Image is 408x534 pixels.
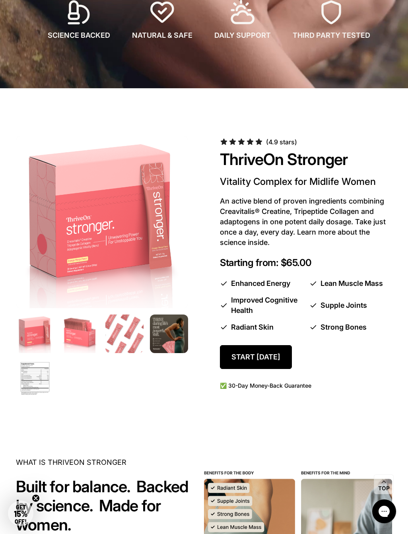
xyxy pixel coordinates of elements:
[293,30,370,41] span: THIRD PARTY TESTED
[214,30,271,41] span: DAILY SUPPORT
[8,501,33,526] div: GET15% OFF!Close teaser
[220,295,303,316] li: Improved Cognitive Health
[15,518,27,525] span: OFF!
[150,315,188,353] img: ThriveOn Stronger
[309,295,392,316] li: Supple Joints
[16,457,204,468] p: WHAT IS THRIVEON STRONGER
[220,257,392,269] p: Starting from: $65.00
[60,315,99,353] img: Box of ThriveOn Stronger supplement packets on a white background
[266,138,297,146] span: (4.9 stars)
[132,30,192,41] span: NATURAL & SAFE
[32,494,40,502] button: Close teaser
[48,30,110,41] span: SCIENCE BACKED
[309,322,392,332] li: Strong Bones
[220,382,392,390] p: ✅ 30-Day Money-Back Guarantee
[220,196,392,248] p: An active blend of proven ingredients combining Creavitalis® Creatine, Tripeptide Collagen and ad...
[220,322,303,332] li: Radiant Skin
[220,150,348,170] a: ThriveOn Stronger
[105,315,144,353] img: Multiple pink 'ThriveOn Stronger' packets arranged on a white background
[368,497,400,526] iframe: Gorgias live chat messenger
[220,345,292,369] a: Start [DATE]
[16,359,54,398] img: ThriveOn Stronger
[220,175,392,188] p: Vitality Complex for Midlife Women
[309,278,392,289] li: Lean Muscle Mass
[14,509,27,518] span: 15%
[378,485,390,492] span: Top
[220,278,303,289] li: Enhanced Energy
[16,315,54,353] img: Box of ThriveOn Stronger supplement with a pink design on a white background
[16,136,188,308] img: Box of ThriveOn Stronger supplement with a pink design on a white background
[14,504,27,518] span: GET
